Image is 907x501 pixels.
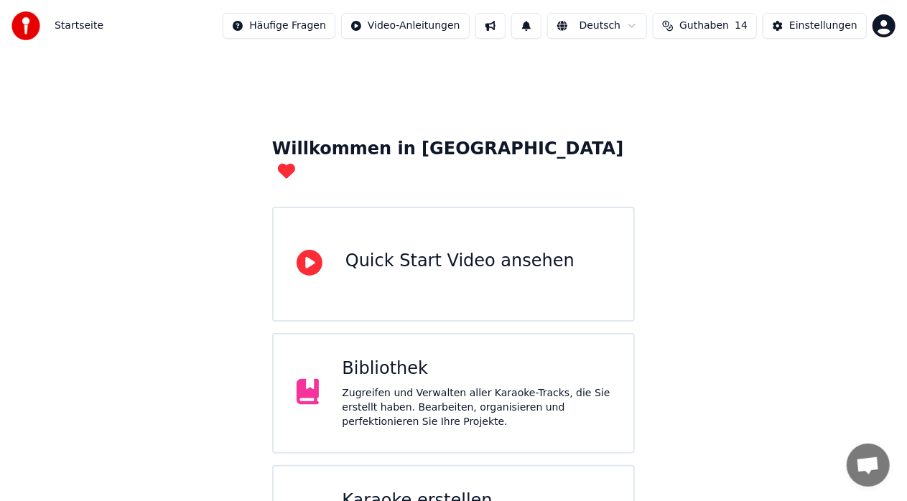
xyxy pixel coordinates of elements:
[763,13,867,39] button: Einstellungen
[735,19,748,33] span: 14
[847,444,890,487] div: Chat öffnen
[55,19,103,33] span: Startseite
[272,138,635,184] div: Willkommen in [GEOGRAPHIC_DATA]
[345,250,575,273] div: Quick Start Video ansehen
[342,357,610,380] div: Bibliothek
[223,13,335,39] button: Häufige Fragen
[341,13,470,39] button: Video-Anleitungen
[55,19,103,33] nav: breadcrumb
[342,386,610,429] div: Zugreifen und Verwalten aller Karaoke-Tracks, die Sie erstellt haben. Bearbeiten, organisieren un...
[789,19,857,33] div: Einstellungen
[679,19,729,33] span: Guthaben
[11,11,40,40] img: youka
[653,13,757,39] button: Guthaben14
